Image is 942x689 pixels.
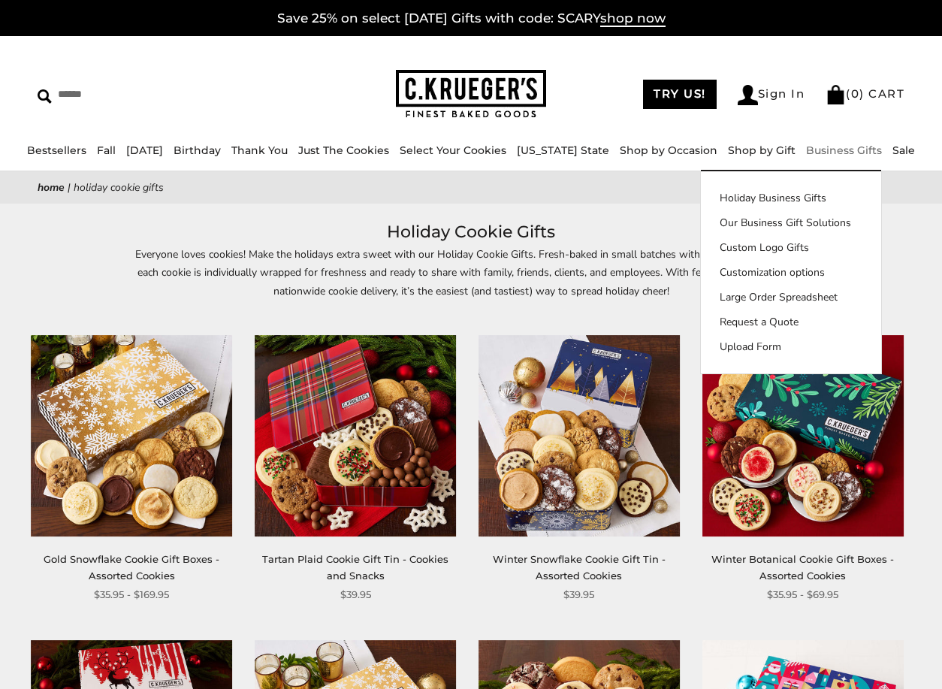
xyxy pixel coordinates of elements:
a: Fall [97,144,116,157]
a: Our Business Gift Solutions [701,215,881,231]
img: Search [38,89,52,104]
a: Sign In [738,85,805,105]
span: 0 [851,86,860,101]
img: Bag [826,85,846,104]
img: Winter Snowflake Cookie Gift Tin - Assorted Cookies [479,335,680,536]
img: Gold Snowflake Cookie Gift Boxes - Assorted Cookies [31,335,232,536]
img: Account [738,85,758,105]
a: Customization options [701,264,881,280]
span: | [68,180,71,195]
p: Everyone loves cookies! Make the holidays extra sweet with our Holiday Cookie Gifts. Fresh-baked ... [125,246,817,320]
a: TRY US! [643,80,717,109]
span: Holiday Cookie Gifts [74,180,164,195]
a: [US_STATE] State [517,144,609,157]
img: Winter Botanical Cookie Gift Boxes - Assorted Cookies [702,335,904,536]
a: Business Gifts [806,144,882,157]
a: Shop by Occasion [620,144,717,157]
a: Save 25% on select [DATE] Gifts with code: SCARYshop now [277,11,666,27]
span: $39.95 [563,587,594,603]
span: $35.95 - $69.95 [767,587,838,603]
a: Custom Logo Gifts [701,240,881,255]
a: Sale [892,144,915,157]
a: Bestsellers [27,144,86,157]
span: shop now [600,11,666,27]
a: Just The Cookies [298,144,389,157]
span: $39.95 [340,587,371,603]
a: Shop by Gift [728,144,796,157]
a: [DATE] [126,144,163,157]
a: Tartan Plaid Cookie Gift Tin - Cookies and Snacks [262,553,448,581]
img: C.KRUEGER'S [396,70,546,119]
a: Request a Quote [701,314,881,330]
a: Winter Botanical Cookie Gift Boxes - Assorted Cookies [711,553,894,581]
a: Upload Form [701,339,881,355]
a: Birthday [174,144,221,157]
iframe: Sign Up via Text for Offers [12,632,155,677]
a: Thank You [231,144,288,157]
span: $35.95 - $169.95 [94,587,169,603]
a: Gold Snowflake Cookie Gift Boxes - Assorted Cookies [44,553,219,581]
a: Holiday Business Gifts [701,190,881,206]
h1: Holiday Cookie Gifts [60,219,882,246]
img: Tartan Plaid Cookie Gift Tin - Cookies and Snacks [255,335,456,536]
nav: breadcrumbs [38,179,904,196]
a: Home [38,180,65,195]
a: Large Order Spreadsheet [701,289,881,305]
a: (0) CART [826,86,904,101]
input: Search [38,83,236,106]
a: Winter Snowflake Cookie Gift Tin - Assorted Cookies [493,553,666,581]
a: Select Your Cookies [400,144,506,157]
